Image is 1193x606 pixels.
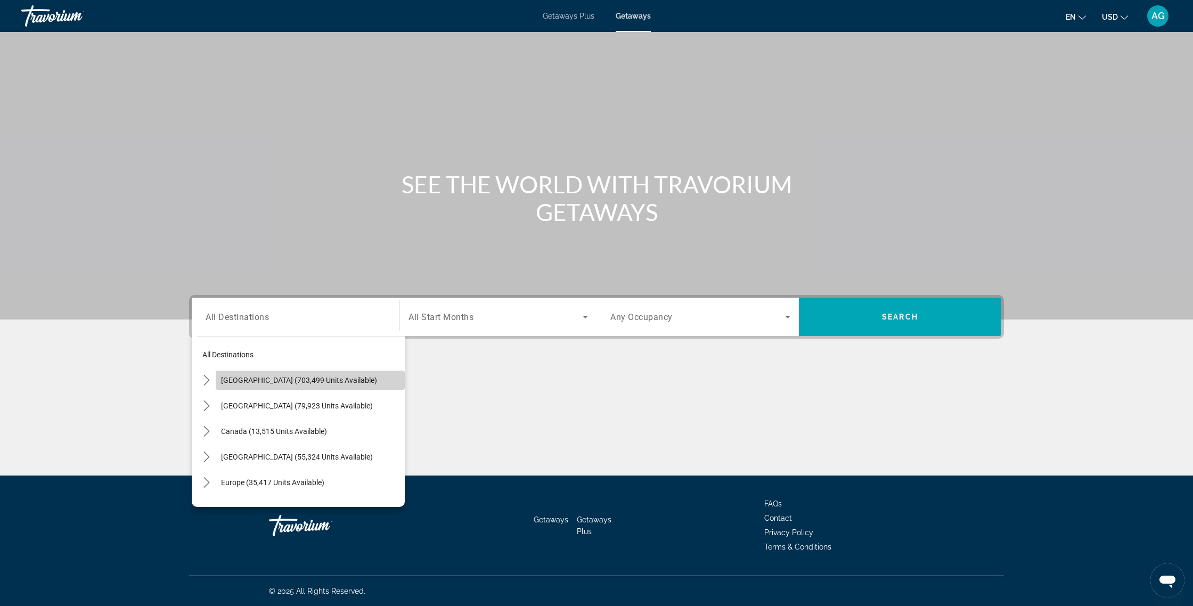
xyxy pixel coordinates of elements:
span: Europe (35,417 units available) [221,478,324,487]
div: Search widget [192,298,1001,336]
button: Select destination: Australia (3,096 units available) [216,498,405,518]
button: User Menu [1144,5,1172,27]
button: Select destination: Europe (35,417 units available) [216,473,405,492]
span: en [1066,13,1076,21]
input: Select destination [206,311,386,324]
iframe: Button to launch messaging window [1150,563,1184,597]
span: AG [1151,11,1165,21]
span: [GEOGRAPHIC_DATA] (55,324 units available) [221,453,373,461]
button: Select destination: Canada (13,515 units available) [216,422,405,441]
span: [GEOGRAPHIC_DATA] (703,499 units available) [221,376,377,384]
button: Toggle Europe (35,417 units available) submenu [197,473,216,492]
a: Getaways Plus [543,12,594,20]
button: Toggle Mexico (79,923 units available) submenu [197,397,216,415]
a: Getaways [616,12,651,20]
button: Change currency [1102,9,1128,24]
button: Search [799,298,1001,336]
button: Toggle United States (703,499 units available) submenu [197,371,216,390]
span: All Start Months [408,312,473,322]
button: Select destination: Mexico (79,923 units available) [216,396,405,415]
a: Go Home [269,510,375,542]
button: Toggle Caribbean & Atlantic Islands (55,324 units available) submenu [197,448,216,466]
span: All destinations [202,350,254,359]
a: Terms & Conditions [764,543,831,551]
button: Toggle Canada (13,515 units available) submenu [197,422,216,441]
div: Destination options [192,331,405,507]
a: Travorium [21,2,128,30]
span: © 2025 All Rights Reserved. [269,587,365,595]
a: Getaways [534,515,568,524]
a: Getaways Plus [577,515,611,536]
span: Search [882,313,918,321]
span: All Destinations [206,312,269,322]
button: Select destination: Caribbean & Atlantic Islands (55,324 units available) [216,447,405,466]
a: Privacy Policy [764,528,813,537]
span: Any Occupancy [610,312,673,322]
button: Select destination: United States (703,499 units available) [216,371,405,390]
button: Change language [1066,9,1086,24]
button: Select destination: All destinations [197,345,405,364]
a: Contact [764,514,792,522]
span: [GEOGRAPHIC_DATA] (79,923 units available) [221,402,373,410]
h1: SEE THE WORLD WITH TRAVORIUM GETAWAYS [397,170,796,226]
button: Toggle Australia (3,096 units available) submenu [197,499,216,518]
span: USD [1102,13,1118,21]
a: FAQs [764,499,782,508]
span: Canada (13,515 units available) [221,427,327,436]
